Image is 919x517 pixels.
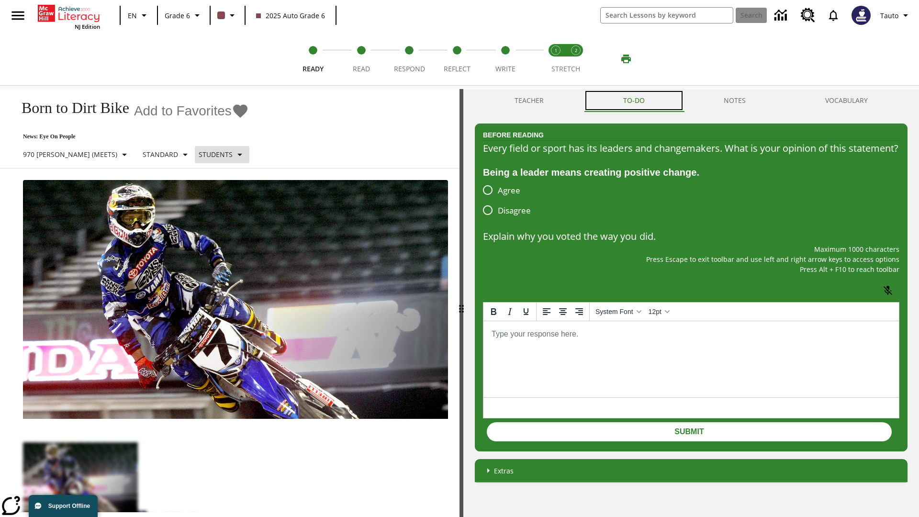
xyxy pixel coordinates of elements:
[601,8,733,23] input: search field
[128,11,137,21] span: EN
[444,64,471,73] span: Reflect
[592,303,645,320] button: Fonts
[429,33,485,85] button: Reflect step 4 of 5
[123,7,154,24] button: Language: EN, Select a language
[551,64,580,73] span: STRETCH
[876,279,899,302] button: Click to activate and allow voice recognition
[611,50,641,67] button: Print
[769,2,795,29] a: Data Center
[161,7,207,24] button: Grade: Grade 6, Select a grade
[134,103,232,119] span: Add to Favorites
[483,321,899,397] iframe: Reach text area
[143,149,178,159] p: Standard
[11,133,249,140] p: News: Eye On People
[23,180,448,419] img: Motocross racer James Stewart flies through the air on his dirt bike.
[139,146,195,163] button: Scaffolds, Standard
[483,180,538,220] div: poll
[29,495,98,517] button: Support Offline
[538,303,555,320] button: Align left
[495,64,516,73] span: Write
[75,23,100,30] span: NJ Edition
[478,33,533,85] button: Write step 5 of 5
[502,303,518,320] button: Italic
[684,89,786,112] button: NOTES
[483,130,544,140] h2: Before Reading
[595,308,633,315] span: System Font
[562,33,590,85] button: Stretch Respond step 2 of 2
[134,102,249,119] button: Add to Favorites - Born to Dirt Bike
[795,2,821,28] a: Resource Center, Will open in new tab
[880,11,898,21] span: Tauto
[542,33,570,85] button: Stretch Read step 1 of 2
[785,89,908,112] button: VOCABULARY
[213,7,242,24] button: Class color is dark brown. Change class color
[485,303,502,320] button: Bold
[487,422,892,441] button: Submit
[846,3,876,28] button: Select a new avatar
[394,64,425,73] span: Respond
[555,47,557,54] text: 1
[165,11,190,21] span: Grade 6
[852,6,871,25] img: Avatar
[19,146,134,163] button: Select Lexile, 970 Lexile (Meets)
[575,47,577,54] text: 2
[303,64,324,73] span: Ready
[583,89,684,112] button: TO-DO
[475,89,583,112] button: Teacher
[494,466,514,476] p: Extras
[195,146,249,163] button: Select Student
[483,141,899,156] div: Every field or sport has its leaders and changemakers. What is your opinion of this statement?
[475,89,908,112] div: Instructional Panel Tabs
[199,149,233,159] p: Students
[48,503,90,509] span: Support Offline
[483,244,899,254] p: Maximum 1000 characters
[483,264,899,274] p: Press Alt + F10 to reach toolbar
[4,1,32,30] button: Open side menu
[459,89,463,517] div: Press Enter or Spacebar and then press right and left arrow keys to move the slider
[498,184,520,197] span: Agree
[571,303,587,320] button: Align right
[475,459,908,482] div: Extras
[11,99,129,117] h1: Born to Dirt Bike
[483,254,899,264] p: Press Escape to exit toolbar and use left and right arrow keys to access options
[498,204,531,217] span: Disagree
[23,149,117,159] p: 970 [PERSON_NAME] (Meets)
[518,303,534,320] button: Underline
[483,229,899,244] p: Explain why you voted the way you did.
[649,308,661,315] span: 12pt
[645,303,673,320] button: Font sizes
[876,7,915,24] button: Profile/Settings
[333,33,389,85] button: Read step 2 of 5
[381,33,437,85] button: Respond step 3 of 5
[483,165,899,180] div: Being a leader means creating positive change.
[463,89,919,517] div: activity
[38,3,100,30] div: Home
[285,33,341,85] button: Ready step 1 of 5
[821,3,846,28] a: Notifications
[256,11,325,21] span: 2025 Auto Grade 6
[555,303,571,320] button: Align center
[353,64,370,73] span: Read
